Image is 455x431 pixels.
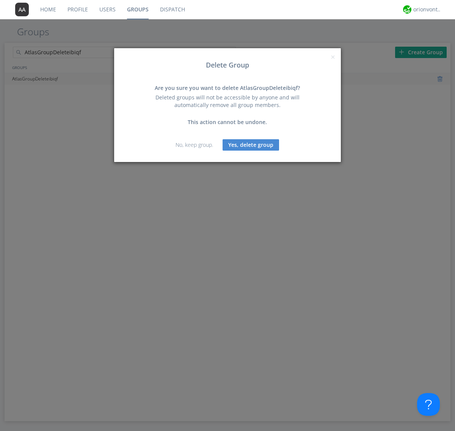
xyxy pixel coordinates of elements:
[146,118,309,126] div: This action cannot be undone.
[331,52,335,62] span: ×
[15,3,29,16] img: 373638.png
[146,84,309,92] div: Are you sure you want to delete AtlasGroupDeleteibiqf?
[223,139,279,151] button: Yes, delete group
[176,141,213,148] a: No, keep group.
[413,6,442,13] div: orionvontas+atlas+automation+org2
[146,94,309,109] div: Deleted groups will not be accessible by anyone and will automatically remove all group members.
[403,5,411,14] img: 29d36aed6fa347d5a1537e7736e6aa13
[120,61,335,69] h3: Delete Group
